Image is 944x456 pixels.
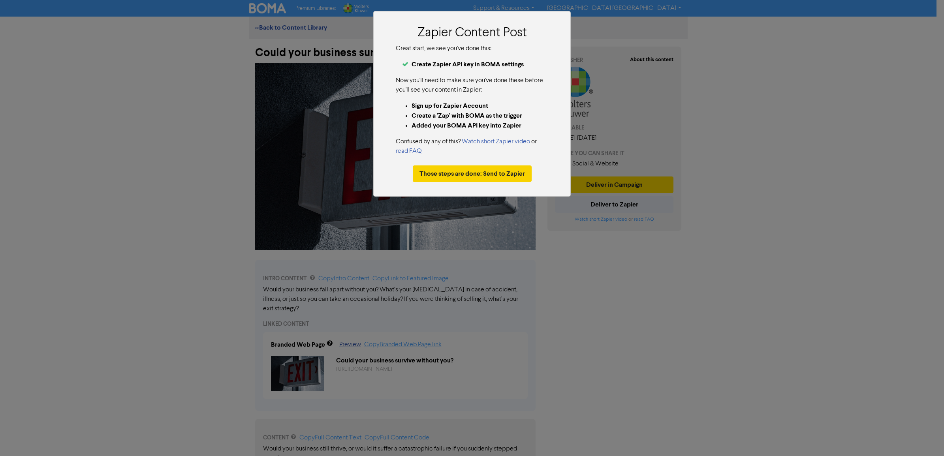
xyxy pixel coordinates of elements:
button: Those steps are done: Send to Zapier [413,165,532,182]
a: Watch short Zapier video [462,139,530,145]
p: Great start, we see you've done this: [396,44,548,53]
b: Added your BOMA API key into Zapier [412,122,521,129]
iframe: Chat Widget [905,418,944,456]
b: Create Zapier API key in BOMA settings [412,60,524,68]
b: Sign up for Zapier Account [412,102,488,110]
h2: Zapier Content Post [396,26,548,41]
p: Now you'll need to make sure you've done these before you'll see your content in Zapier: [396,76,548,95]
a: read FAQ [396,148,422,154]
p: Confused by any of this? or [396,137,548,156]
b: Create a 'Zap' with BOMA as the trigger [412,112,522,120]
